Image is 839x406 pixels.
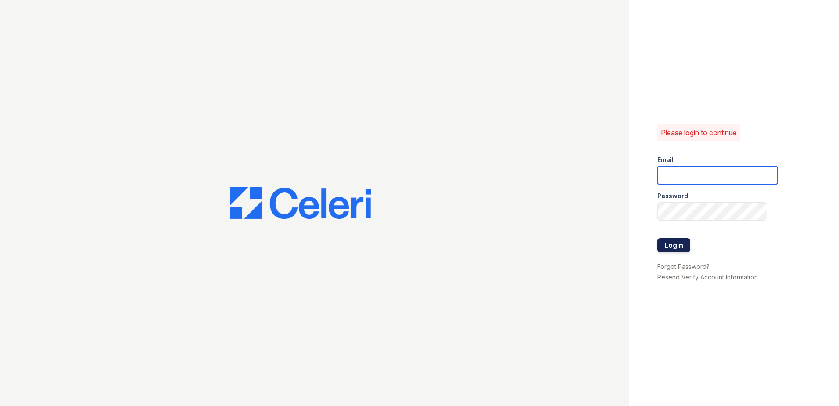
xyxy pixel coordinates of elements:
[657,273,758,281] a: Resend Verify Account Information
[657,263,710,270] a: Forgot Password?
[230,187,371,219] img: CE_Logo_Blue-a8612792a0a2168367f1c8372b55b34899dd931a85d93a1a3d3e32e68fde9ad4.png
[657,238,690,252] button: Login
[657,192,688,200] label: Password
[657,156,674,164] label: Email
[661,127,737,138] p: Please login to continue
